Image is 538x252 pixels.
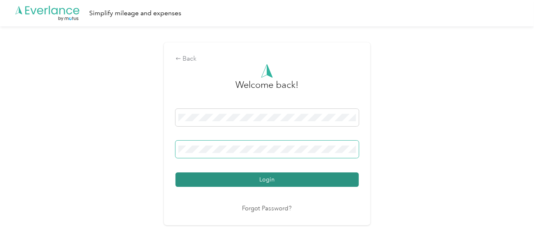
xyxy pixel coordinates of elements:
[175,54,359,64] div: Back
[89,8,181,19] div: Simplify mileage and expenses
[242,204,292,214] a: Forgot Password?
[235,78,299,100] h3: greeting
[175,172,359,187] button: Login
[492,206,538,252] iframe: Everlance-gr Chat Button Frame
